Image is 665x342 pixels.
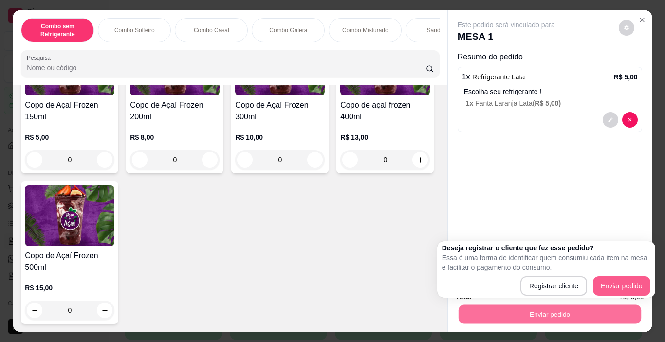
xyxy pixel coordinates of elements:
[97,152,112,168] button: increase-product-quantity
[25,283,114,293] p: R$ 15,00
[466,99,475,107] span: 1 x
[619,20,634,36] button: decrease-product-quantity
[235,133,325,142] p: R$ 10,00
[27,54,54,62] label: Pesquisa
[29,22,86,38] p: Combo sem Refrigerante
[442,243,650,253] h2: Deseja registrar o cliente que fez esse pedido?
[462,71,525,83] p: 1 x
[27,63,426,73] input: Pesquisa
[25,250,114,273] h4: Copo de Açaí Frozen 500ml
[603,112,618,128] button: decrease-product-quantity
[622,112,638,128] button: decrease-product-quantity
[614,72,638,82] p: R$ 5,00
[472,73,525,81] span: Refrigerante Lata
[194,26,229,34] p: Combo Casal
[235,99,325,123] h4: Copo de Açaí Frozen 300ml
[130,133,220,142] p: R$ 8,00
[535,99,561,107] span: R$ 5,00 )
[269,26,307,34] p: Combo Galera
[130,99,220,123] h4: Copo de Açaí Frozen 200ml
[427,26,458,34] p: Sanduíches
[340,99,430,123] h4: Copo de açaí frozen 400ml
[520,276,587,296] button: Registrar cliente
[442,253,650,272] p: Essa é uma forma de identificar quem consumiu cada item na mesa e facilitar o pagamento do consumo.
[458,305,641,324] button: Enviar pedido
[458,51,642,63] p: Resumo do pedido
[340,133,430,142] p: R$ 13,00
[27,152,42,168] button: decrease-product-quantity
[466,98,638,108] p: Fanta Laranja Lata (
[458,30,555,43] p: MESA 1
[342,26,388,34] p: Combo Misturado
[25,133,114,142] p: R$ 5,00
[464,87,638,96] p: Escolha seu refrigerante !
[114,26,155,34] p: Combo Solteiro
[25,99,114,123] h4: Copo de Açaí Frozen 150ml
[456,293,471,301] strong: Total
[458,20,555,30] p: Este pedido será vinculado para
[25,185,114,246] img: product-image
[593,276,650,296] button: Enviar pedido
[634,12,650,28] button: Close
